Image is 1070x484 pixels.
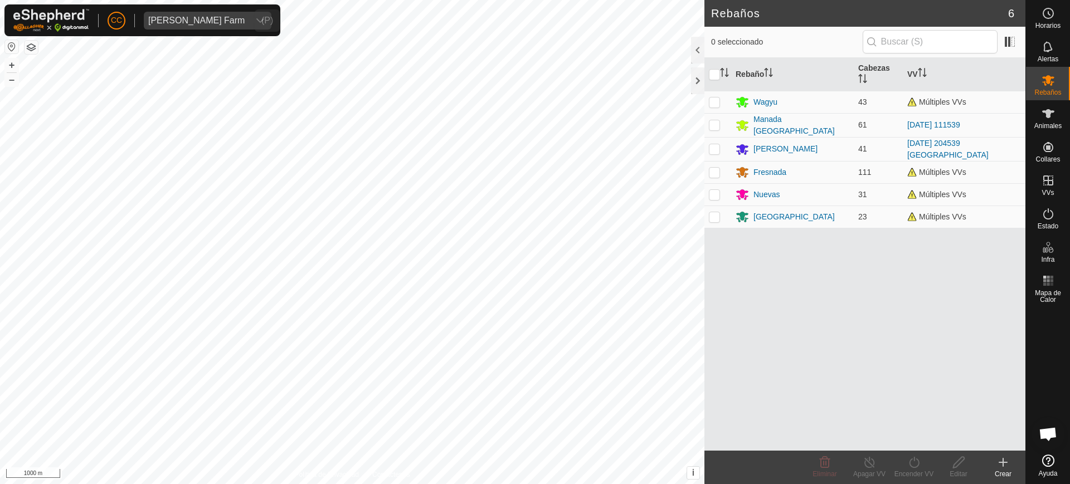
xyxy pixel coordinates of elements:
span: 111 [858,168,871,177]
div: Chat abierto [1032,417,1065,451]
th: VV [903,58,1025,91]
a: [DATE] 111539 [907,120,960,129]
div: Nuevas [753,189,780,201]
button: Capas del Mapa [25,41,38,54]
th: Rebaño [731,58,854,91]
span: Eliminar [813,470,836,478]
th: Cabezas [854,58,903,91]
h2: Rebaños [711,7,1008,20]
div: dropdown trigger [249,12,271,30]
span: 41 [858,144,867,153]
span: 0 seleccionado [711,36,863,48]
a: Ayuda [1026,450,1070,481]
div: Wagyu [753,96,777,108]
span: i [692,468,694,477]
button: + [5,58,18,72]
span: 31 [858,190,867,199]
div: Crear [981,469,1025,479]
span: Múltiples VVs [907,168,966,177]
span: Mapa de Calor [1029,290,1067,303]
button: Restablecer Mapa [5,40,18,53]
img: Logo Gallagher [13,9,89,32]
p-sorticon: Activar para ordenar [918,70,927,79]
span: Alertas [1038,56,1058,62]
span: 23 [858,212,867,221]
div: Manada [GEOGRAPHIC_DATA] [753,114,849,137]
div: Editar [936,469,981,479]
input: Buscar (S) [863,30,998,53]
div: [PERSON_NAME] [753,143,818,155]
span: VVs [1042,189,1054,196]
span: Animales [1034,123,1062,129]
span: Horarios [1035,22,1061,29]
div: [GEOGRAPHIC_DATA] [753,211,835,223]
p-sorticon: Activar para ordenar [858,76,867,85]
span: Múltiples VVs [907,97,966,106]
div: Apagar VV [847,469,892,479]
span: 6 [1008,5,1014,22]
span: Infra [1041,256,1054,263]
span: Alarcia Monja Farm [144,12,249,30]
span: Múltiples VVs [907,190,966,199]
a: Política de Privacidad [295,470,359,480]
span: 61 [858,120,867,129]
span: Múltiples VVs [907,212,966,221]
span: Estado [1038,223,1058,229]
span: 43 [858,97,867,106]
p-sorticon: Activar para ordenar [764,70,773,79]
span: Collares [1035,156,1060,163]
div: [PERSON_NAME] Farm [148,16,245,25]
div: Fresnada [753,167,786,178]
a: Contáctenos [372,470,410,480]
span: Rebaños [1034,89,1061,96]
span: Ayuda [1039,470,1058,477]
button: – [5,73,18,86]
a: [DATE] 204539 [GEOGRAPHIC_DATA] [907,139,989,159]
button: i [687,467,699,479]
span: CC [111,14,122,26]
div: Encender VV [892,469,936,479]
p-sorticon: Activar para ordenar [720,70,729,79]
